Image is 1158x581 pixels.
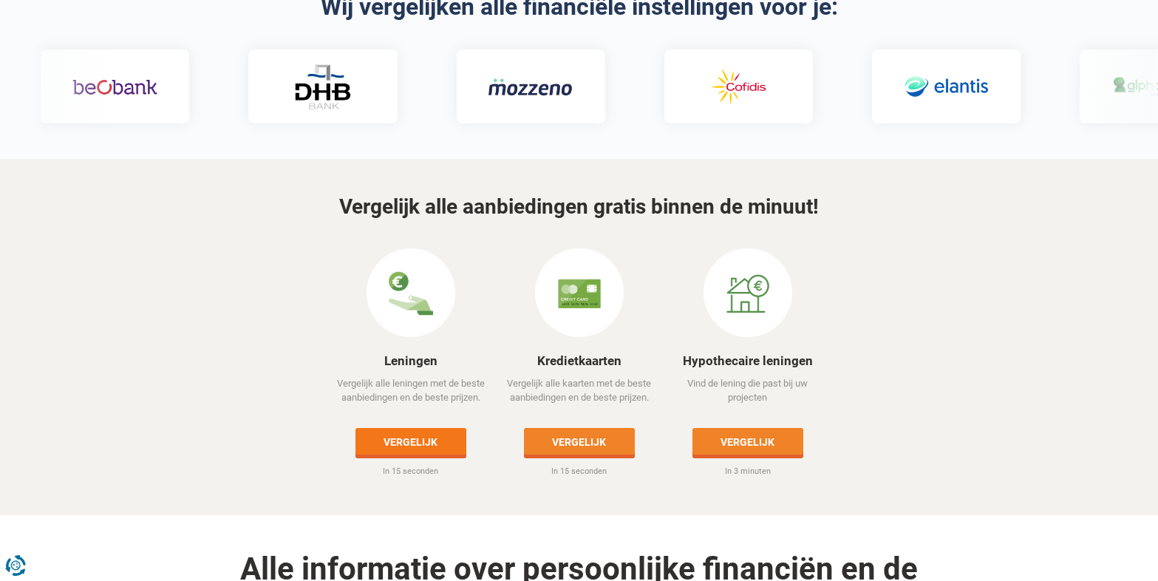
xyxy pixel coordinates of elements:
img: Hypothecaire leningen [726,271,770,316]
p: In 15 seconden [327,466,494,478]
p: Vergelijk alle leningen met de beste aanbiedingen en de beste prijzen. [327,377,494,417]
a: Vergelijk [524,428,635,455]
p: Vind de lening die past bij uw projecten [664,377,831,417]
img: DHB Bank [273,64,332,109]
a: Hypothecaire leningen [683,353,813,368]
img: Beobank [52,66,137,109]
img: Mozzeno [467,78,552,96]
p: Vergelijk alle kaarten met de beste aanbiedingen en de beste prijzen. [496,377,662,417]
a: Kredietkaarten [537,353,621,368]
a: Vergelijk [692,428,803,455]
img: Leningen [389,271,433,316]
a: Leningen [384,353,437,368]
p: In 15 seconden [496,466,662,478]
img: Elantis [883,66,968,109]
h3: Vergelijk alle aanbiedingen gratis binnen de minuut! [158,196,1001,219]
a: Vergelijk [355,428,466,455]
img: Cofidis [675,66,760,109]
img: Kredietkaarten [557,271,602,316]
p: In 3 minuten [664,466,831,478]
